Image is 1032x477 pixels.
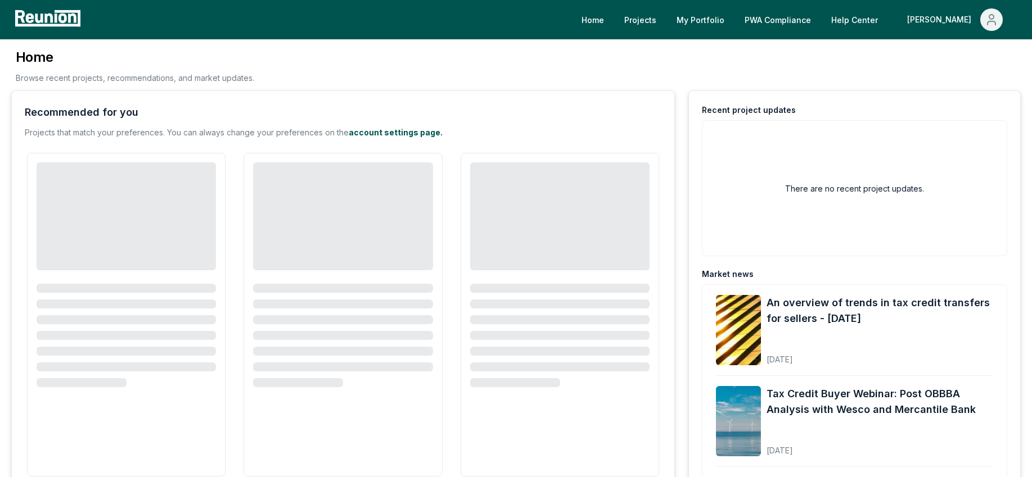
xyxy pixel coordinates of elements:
[349,128,443,137] a: account settings page.
[25,128,349,137] span: Projects that match your preferences. You can always change your preferences on the
[702,269,754,280] div: Market news
[767,295,993,326] a: An overview of trends in tax credit transfers for sellers - [DATE]
[716,295,761,365] img: An overview of trends in tax credit transfers for sellers - September 2025
[16,72,254,84] p: Browse recent projects, recommendations, and market updates.
[767,386,993,417] a: Tax Credit Buyer Webinar: Post OBBBA Analysis with Wesco and Mercantile Bank
[767,437,993,456] div: [DATE]
[16,48,254,66] h3: Home
[822,8,887,31] a: Help Center
[668,8,733,31] a: My Portfolio
[702,105,796,116] div: Recent project updates
[573,8,1021,31] nav: Main
[25,105,138,120] div: Recommended for you
[716,386,761,456] img: Tax Credit Buyer Webinar: Post OBBBA Analysis with Wesco and Mercantile Bank
[767,346,993,365] div: [DATE]
[615,8,665,31] a: Projects
[785,183,924,194] h2: There are no recent project updates.
[898,8,1012,31] button: [PERSON_NAME]
[907,8,976,31] div: [PERSON_NAME]
[573,8,613,31] a: Home
[736,8,820,31] a: PWA Compliance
